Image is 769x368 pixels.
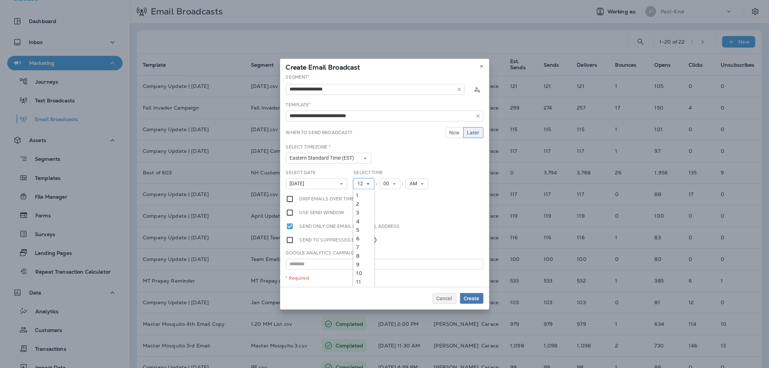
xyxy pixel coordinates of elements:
label: Send to suppressed emails. [300,236,377,244]
button: 00 [380,178,401,189]
button: Create [460,293,483,304]
label: Select Timezone [286,144,331,150]
label: Use send window [300,209,345,217]
span: 12 [357,181,366,187]
span: Eastern Standard Time (EST) [290,155,357,161]
a: 6 [353,234,374,243]
a: 11 [353,278,374,286]
label: Drip emails over time [300,195,354,203]
button: Cancel [433,293,456,304]
label: Google Analytics Campaign Title [286,250,371,256]
a: 8 [353,252,374,260]
span: Later [467,130,479,135]
div: Create Email Broadcast [280,59,489,74]
span: AM [410,181,420,187]
label: Send only one email per email address [300,222,400,230]
label: When to send broadcast? [286,130,353,136]
div: * Required [286,275,483,281]
a: 10 [353,269,374,278]
a: 3 [353,208,374,217]
label: Select Time [353,170,383,176]
a: 4 [353,217,374,226]
span: Create [464,296,479,301]
button: Now [446,127,464,138]
label: Select Date [286,170,316,176]
a: 2 [353,200,374,208]
label: Template [286,102,311,108]
div: : [401,178,406,189]
a: 7 [353,243,374,252]
button: Calculate the estimated number of emails to be sent based on selected segment. (This could take a... [470,83,483,96]
button: AM [406,178,428,189]
a: 5 [353,226,374,234]
span: Now [450,130,460,135]
button: [DATE] [286,178,348,189]
span: 00 [384,181,392,187]
a: 9 [353,260,374,269]
label: Segment [286,74,310,80]
span: [DATE] [290,181,308,187]
div: : [374,178,379,189]
a: 1 [353,191,374,200]
button: 12 [353,178,374,189]
button: Later [463,127,483,138]
button: Eastern Standard Time (EST) [286,153,372,164]
a: 12 [353,286,374,295]
span: Cancel [437,296,452,301]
